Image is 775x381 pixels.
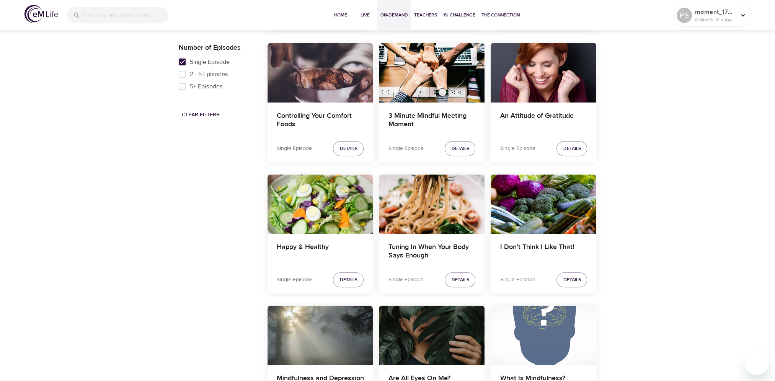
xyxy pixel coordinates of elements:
[277,243,364,261] h4: Happy & Healthy
[333,272,364,287] button: Details
[491,306,596,365] button: What Is Mindfulness?
[379,306,485,365] button: Are All Eyes On Me?
[179,42,255,53] p: Number of Episodes
[388,276,423,284] p: Single Episode
[744,350,769,375] iframe: Button to launch messaging window
[443,11,475,19] span: 1% Challenge
[268,174,373,234] button: Happy & Healthy
[445,272,475,287] button: Details
[556,272,587,287] button: Details
[556,141,587,156] button: Details
[182,110,219,120] span: Clear Filters
[339,145,357,153] span: Details
[24,5,58,23] img: logo
[388,243,475,261] h4: Tuning In When Your Body Says Enough
[451,145,469,153] span: Details
[491,174,596,234] button: I Don't Think I Like That!
[491,43,596,102] button: An Attitude of Gratitude
[339,276,357,284] span: Details
[500,145,535,153] p: Single Episode
[268,43,373,102] button: Controlling Your Comfort Foods
[331,11,350,19] span: Home
[379,43,485,102] button: 3 Minute Mindful Meeting Moment
[414,11,437,19] span: Teachers
[179,108,222,122] button: Clear Filters
[677,8,692,23] div: PS
[268,306,373,365] button: Mindfulness and Depression
[445,141,475,156] button: Details
[695,16,736,23] p: 0 Mindful Minutes
[500,276,535,284] p: Single Episode
[190,57,230,67] span: Single Episode
[388,112,475,130] h4: 3 Minute Mindful Meeting Moment
[563,276,581,284] span: Details
[277,145,312,153] p: Single Episode
[451,276,469,284] span: Details
[481,11,520,19] span: The Connection
[277,112,364,130] h4: Controlling Your Comfort Foods
[277,276,312,284] p: Single Episode
[695,7,736,16] p: moment_1757702502
[388,145,423,153] p: Single Episode
[379,174,485,234] button: Tuning In When Your Body Says Enough
[500,243,587,261] h4: I Don't Think I Like That!
[563,145,581,153] span: Details
[190,70,228,79] span: 2 - 5 Episodes
[190,82,223,91] span: 5+ Episodes
[83,7,168,23] input: Find programs, teachers, etc...
[500,112,587,130] h4: An Attitude of Gratitude
[333,141,364,156] button: Details
[356,11,374,19] span: Live
[380,11,408,19] span: On-Demand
